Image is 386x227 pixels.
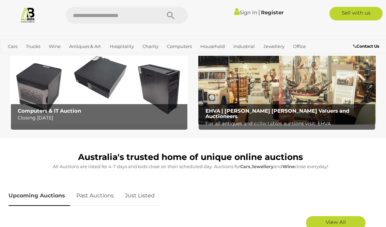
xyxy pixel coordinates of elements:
[240,164,250,169] strong: Cars
[107,41,137,52] a: Hospitality
[205,119,372,128] p: For all antiques and collectables auctions visit: EHVA
[154,7,188,24] button: Search
[9,163,372,171] p: All Auctions are listed for 4-7 days and bids close on their scheduled day. Auctions for , and cl...
[261,9,283,16] a: Register
[71,186,119,206] a: Past Auctions
[18,114,184,122] p: Closing [DATE]
[9,186,70,206] a: Upcoming Auctions
[205,108,349,120] b: EHVA | [PERSON_NAME] [PERSON_NAME] Valuers and Auctioneers
[290,41,309,52] a: Office
[18,108,81,114] b: Computers & IT Auction
[261,41,287,52] a: Jewellery
[329,7,383,20] a: Sell with us
[10,47,188,125] img: Computers & IT Auction
[140,41,161,52] a: Charity
[198,41,228,52] a: Household
[46,41,63,52] a: Wine
[326,219,346,225] span: View All
[23,41,43,52] a: Trucks
[120,186,160,206] a: Just Listed
[353,43,381,50] a: Contact Us
[198,47,376,125] a: EHVA | Evans Hastings Valuers and Auctioneers EHVA | [PERSON_NAME] [PERSON_NAME] Valuers and Auct...
[5,41,20,52] a: Cars
[20,7,36,23] img: Allbids.com.au
[198,47,376,125] img: EHVA | Evans Hastings Valuers and Auctioneers
[234,9,257,16] a: Sign In
[5,52,25,63] a: Sports
[66,41,104,52] a: Antiques & Art
[9,152,372,162] h1: Australia's trusted home of unique online auctions
[258,9,260,16] span: |
[164,41,195,52] a: Computers
[10,47,188,125] a: Computers & IT Auction Computers & IT Auction Closing [DATE]
[353,44,379,49] b: Contact Us
[231,41,258,52] a: Industrial
[282,164,295,169] strong: Wine
[251,164,274,169] strong: Jewellery
[28,52,81,63] a: [GEOGRAPHIC_DATA]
